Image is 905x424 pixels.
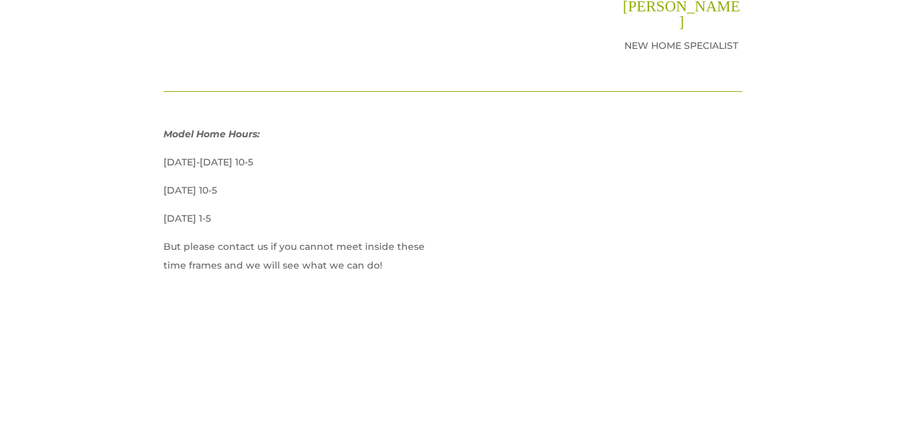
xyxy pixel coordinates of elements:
p: [DATE] 10-5 [163,181,437,209]
p: But please contact us if you cannot meet inside these time frames and we will see what we can do! [163,237,437,275]
img: huntsville_new_home_30 [468,125,742,330]
p: [DATE]-[DATE] 10-5 [163,153,437,181]
strong: Model Home Hours: [163,128,260,140]
p: [DATE] 1-5 [163,209,437,237]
